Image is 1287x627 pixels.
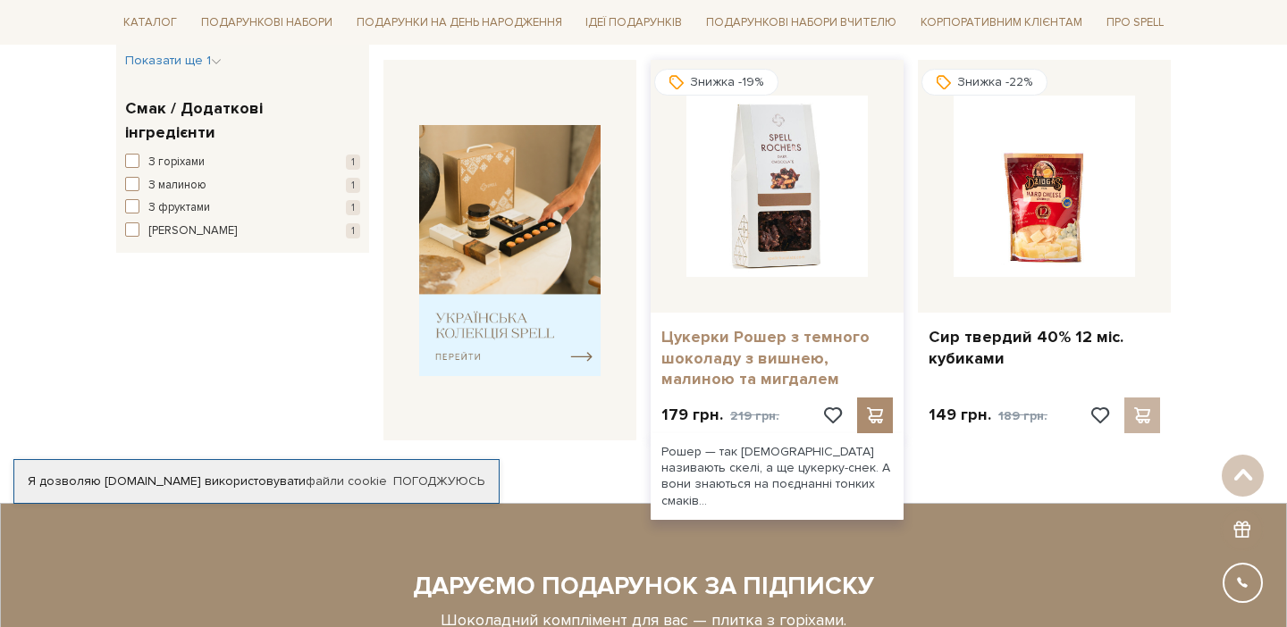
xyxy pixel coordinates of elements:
div: Знижка -19% [654,69,778,96]
span: 189 грн. [998,408,1047,423]
span: Смак / Додаткові інгредієнти [125,96,356,145]
a: Каталог [116,9,184,37]
button: З малиною 1 [125,177,360,195]
span: 219 грн. [730,408,779,423]
a: Подарункові набори Вчителю [699,7,904,38]
img: Сир твердий 40% 12 міс. кубиками [954,96,1135,277]
span: З фруктами [148,199,210,217]
button: З фруктами 1 [125,199,360,217]
span: 1 [346,178,360,193]
div: Я дозволяю [DOMAIN_NAME] використовувати [14,473,499,489]
a: Про Spell [1099,9,1171,37]
a: Сир твердий 40% 12 міс. кубиками [929,327,1160,369]
a: Погоджуюсь [393,473,484,489]
span: 1 [346,200,360,215]
span: 1 [346,155,360,170]
button: Показати ще 1 [125,52,222,70]
span: [PERSON_NAME] [148,222,237,240]
span: З малиною [148,177,206,195]
img: banner [419,125,601,376]
a: файли cookie [306,473,387,489]
div: Знижка -22% [921,69,1047,96]
div: Рошер — так [DEMOGRAPHIC_DATA] називають скелі, а ще цукерку-снек. А вони знаються на поєднанні т... [651,433,904,520]
span: З горіхами [148,154,205,171]
a: Подарункові набори [194,9,340,37]
p: 149 грн. [929,405,1047,426]
a: Подарунки на День народження [349,9,569,37]
span: 1 [346,223,360,238]
p: 179 грн. [661,405,779,426]
button: З горіхами 1 [125,154,360,171]
a: Цукерки Рошер з темного шоколаду з вишнею, малиною та мигдалем [661,327,893,389]
a: Ідеї подарунків [578,9,689,37]
a: Корпоративним клієнтам [913,9,1089,37]
span: Показати ще 1 [125,53,222,68]
button: [PERSON_NAME] 1 [125,222,360,240]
